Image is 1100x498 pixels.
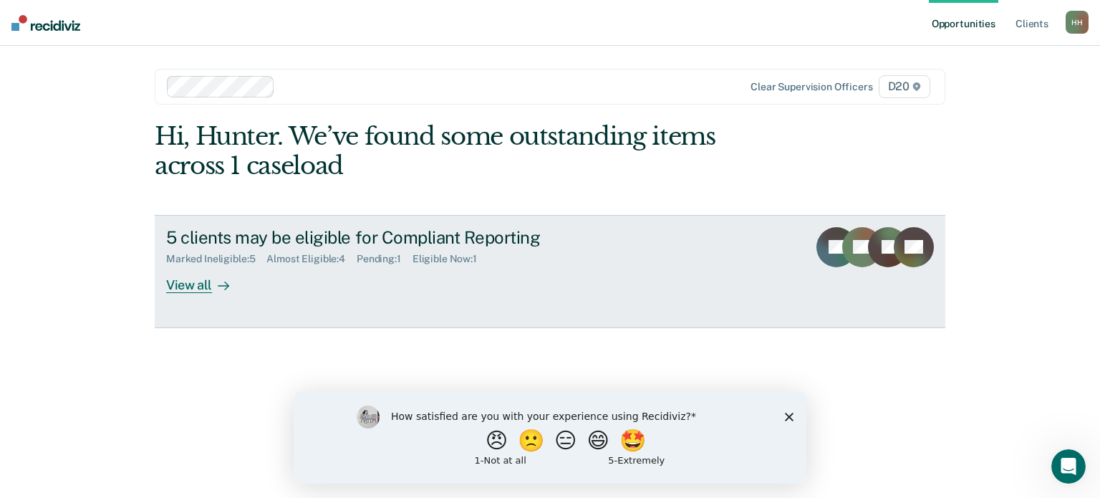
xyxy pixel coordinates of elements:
[266,253,357,265] div: Almost Eligible : 4
[412,253,488,265] div: Eligible Now : 1
[357,253,412,265] div: Pending : 1
[294,391,806,484] iframe: Survey by Kim from Recidiviz
[879,75,930,98] span: D20
[751,81,872,93] div: Clear supervision officers
[155,122,787,181] div: Hi, Hunter. We’ve found some outstanding items across 1 caseload
[166,253,266,265] div: Marked Ineligible : 5
[166,227,669,248] div: 5 clients may be eligible for Compliant Reporting
[1066,11,1089,34] div: H H
[155,215,945,328] a: 5 clients may be eligible for Compliant ReportingMarked Ineligible:5Almost Eligible:4Pending:1Eli...
[1066,11,1089,34] button: HH
[166,265,246,293] div: View all
[11,15,80,31] img: Recidiviz
[1051,449,1086,484] iframe: Intercom live chat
